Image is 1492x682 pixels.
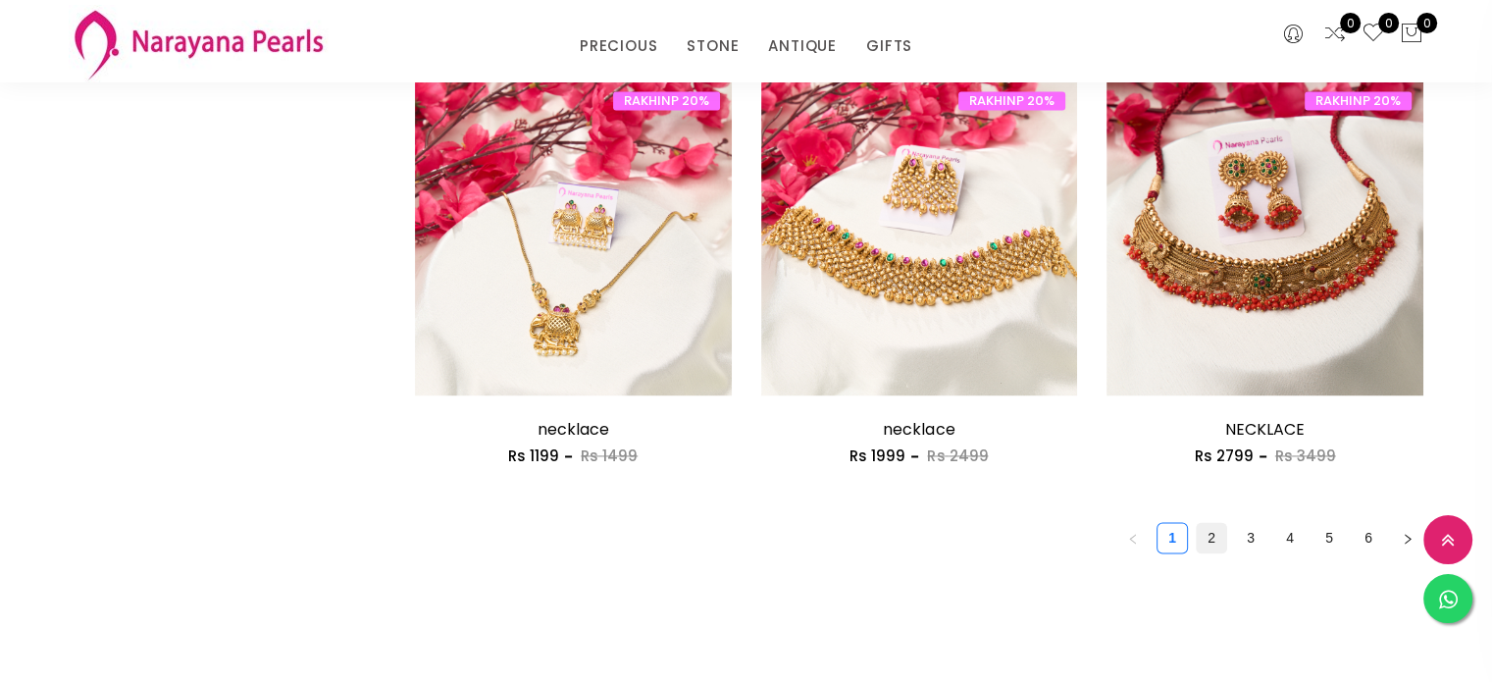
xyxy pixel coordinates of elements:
li: 1 [1157,522,1188,553]
span: Rs 2499 [927,446,988,466]
a: NECKLACE [1225,418,1305,441]
span: RAKHINP 20% [958,91,1065,110]
a: 1 [1158,523,1187,552]
a: 0 [1362,22,1385,47]
a: STONE [687,31,739,61]
span: Rs 1499 [581,446,638,466]
a: GIFTS [866,31,912,61]
a: ANTIQUE [768,31,837,61]
button: left [1117,522,1149,553]
span: right [1402,533,1414,545]
li: Next Page [1392,522,1423,553]
li: Previous Page [1117,522,1149,553]
span: Rs 3499 [1275,446,1336,466]
a: 3 [1236,523,1265,552]
a: necklace [538,418,609,441]
span: RAKHINP 20% [1305,91,1412,110]
button: 0 [1400,22,1423,47]
a: 5 [1314,523,1344,552]
li: 5 [1313,522,1345,553]
span: 0 [1378,13,1399,33]
a: 6 [1354,523,1383,552]
a: 0 [1323,22,1347,47]
button: right [1392,522,1423,553]
span: Rs 1999 [849,446,905,466]
li: 2 [1196,522,1227,553]
span: Rs 1199 [508,446,559,466]
li: 4 [1274,522,1306,553]
span: 0 [1416,13,1437,33]
a: 2 [1197,523,1226,552]
span: 0 [1340,13,1361,33]
span: Rs 2799 [1195,446,1254,466]
span: RAKHINP 20% [613,91,720,110]
a: PRECIOUS [580,31,657,61]
li: 6 [1353,522,1384,553]
span: left [1127,533,1139,545]
a: necklace [883,418,954,441]
a: 4 [1275,523,1305,552]
li: 3 [1235,522,1266,553]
